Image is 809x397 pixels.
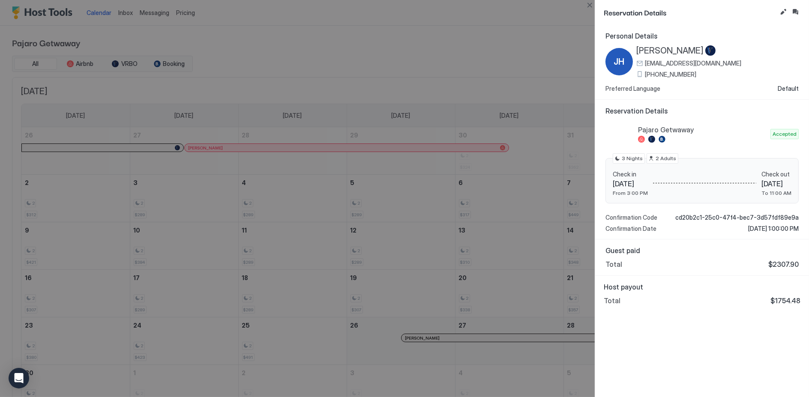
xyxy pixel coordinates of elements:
[778,7,788,17] button: Edit reservation
[761,190,791,196] span: To 11:00 AM
[613,170,648,178] span: Check in
[773,130,797,138] span: Accepted
[748,225,799,233] span: [DATE] 1:00:00 PM
[761,179,791,188] span: [DATE]
[605,246,799,255] span: Guest paid
[613,179,648,188] span: [DATE]
[605,32,799,40] span: Personal Details
[604,7,776,18] span: Reservation Details
[614,55,625,68] span: JH
[605,85,660,93] span: Preferred Language
[9,368,29,388] div: Open Intercom Messenger
[605,225,656,233] span: Confirmation Date
[645,71,696,78] span: [PHONE_NUMBER]
[605,107,799,115] span: Reservation Details
[675,214,799,221] span: cd20b2c1-25c0-47f4-bec7-3d57fdf89e9a
[613,190,648,196] span: From 3:00 PM
[761,170,791,178] span: Check out
[770,296,800,305] span: $1754.48
[605,214,657,221] span: Confirmation Code
[604,283,800,291] span: Host payout
[605,120,633,148] div: listing image
[605,260,622,269] span: Total
[656,155,676,162] span: 2 Adults
[768,260,799,269] span: $2307.90
[638,125,767,134] span: Pajaro Getwaway
[622,155,643,162] span: 3 Nights
[778,85,799,93] span: Default
[645,60,741,67] span: [EMAIL_ADDRESS][DOMAIN_NAME]
[604,296,620,305] span: Total
[790,7,800,17] button: Inbox
[636,45,704,56] span: [PERSON_NAME]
